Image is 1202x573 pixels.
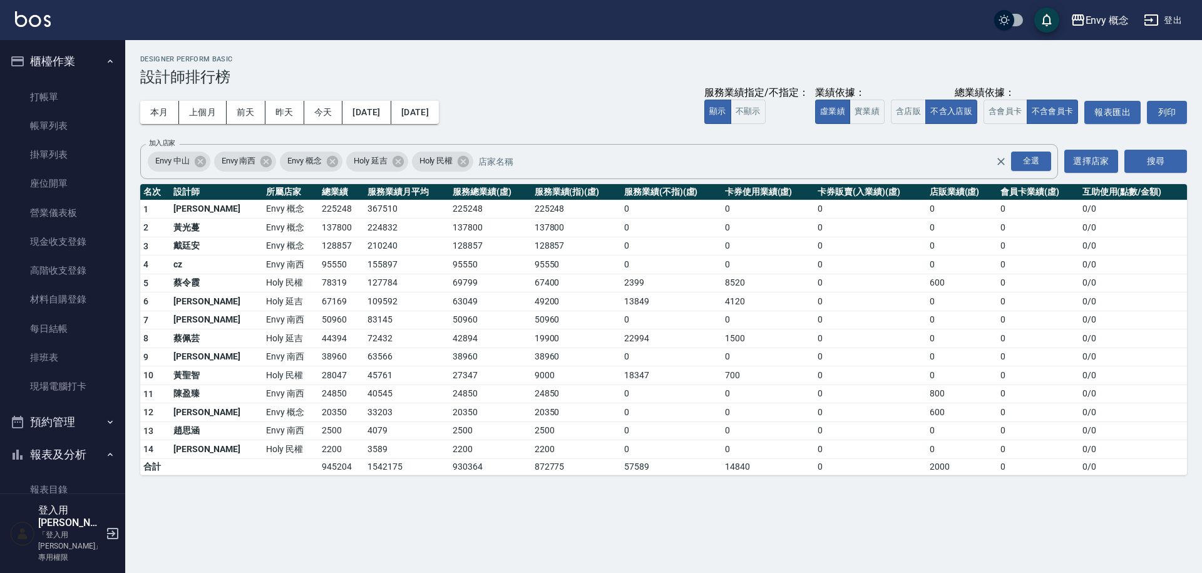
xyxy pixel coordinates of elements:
[1084,101,1141,124] button: 報表匯出
[5,83,120,111] a: 打帳單
[263,366,319,385] td: Holy 民權
[814,184,926,200] th: 卡券販賣(入業績)(虛)
[927,458,997,475] td: 2000
[1079,219,1187,237] td: 0 / 0
[997,219,1079,237] td: 0
[532,440,621,459] td: 2200
[364,200,449,219] td: 367510
[927,200,997,219] td: 0
[532,256,621,274] td: 95550
[997,385,1079,403] td: 0
[5,406,120,438] button: 預約管理
[143,426,154,436] span: 13
[364,311,449,329] td: 83145
[1079,458,1187,475] td: 0 / 0
[170,200,263,219] td: [PERSON_NAME]
[621,329,722,348] td: 22994
[1079,311,1187,329] td: 0 / 0
[814,237,926,256] td: 0
[927,311,997,329] td: 0
[449,366,532,385] td: 27347
[532,366,621,385] td: 9000
[143,315,148,325] span: 7
[814,200,926,219] td: 0
[214,155,264,167] span: Envy 南西
[927,219,997,237] td: 0
[814,421,926,440] td: 0
[412,152,474,172] div: Holy 民權
[38,529,102,563] p: 「登入用[PERSON_NAME]」專用權限
[621,219,722,237] td: 0
[532,219,621,237] td: 137800
[814,219,926,237] td: 0
[997,329,1079,348] td: 0
[319,292,364,311] td: 67169
[1079,200,1187,219] td: 0 / 0
[722,237,814,256] td: 0
[170,311,263,329] td: [PERSON_NAME]
[814,366,926,385] td: 0
[927,440,997,459] td: 0
[1086,13,1129,28] div: Envy 概念
[731,100,766,124] button: 不顯示
[263,219,319,237] td: Envy 概念
[319,458,364,475] td: 945204
[319,219,364,237] td: 137800
[5,227,120,256] a: 現金收支登錄
[5,475,120,504] a: 報表目錄
[815,86,885,100] div: 業績依據：
[850,100,885,124] button: 實業績
[722,366,814,385] td: 700
[319,237,364,256] td: 128857
[364,274,449,292] td: 127784
[38,504,102,529] h5: 登入用[PERSON_NAME]
[532,237,621,256] td: 128857
[143,241,148,251] span: 3
[532,458,621,475] td: 872775
[722,274,814,292] td: 8520
[927,256,997,274] td: 0
[1079,184,1187,200] th: 互助使用(點數/金額)
[143,352,148,362] span: 9
[1034,8,1059,33] button: save
[140,68,1187,86] h3: 設計師排行榜
[621,274,722,292] td: 2399
[143,333,148,343] span: 8
[449,421,532,440] td: 2500
[1079,403,1187,422] td: 0 / 0
[304,101,343,124] button: 今天
[722,256,814,274] td: 0
[927,329,997,348] td: 0
[140,184,1187,475] table: a dense table
[5,140,120,169] a: 掛單列表
[143,370,154,380] span: 10
[475,150,1017,172] input: 店家名稱
[449,256,532,274] td: 95550
[1009,149,1054,173] button: Open
[170,274,263,292] td: 蔡令霞
[1064,150,1118,173] button: 選擇店家
[814,274,926,292] td: 0
[263,403,319,422] td: Envy 概念
[704,86,809,100] div: 服務業績指定/不指定：
[814,348,926,366] td: 0
[997,256,1079,274] td: 0
[364,292,449,311] td: 109592
[263,440,319,459] td: Holy 民權
[621,458,722,475] td: 57589
[143,444,154,454] span: 14
[143,278,148,288] span: 5
[179,101,227,124] button: 上個月
[722,440,814,459] td: 0
[170,403,263,422] td: [PERSON_NAME]
[5,343,120,372] a: 排班表
[263,274,319,292] td: Holy 民權
[927,237,997,256] td: 0
[143,259,148,269] span: 4
[722,385,814,403] td: 0
[143,222,148,232] span: 2
[449,385,532,403] td: 24850
[532,385,621,403] td: 24850
[621,311,722,329] td: 0
[265,101,304,124] button: 昨天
